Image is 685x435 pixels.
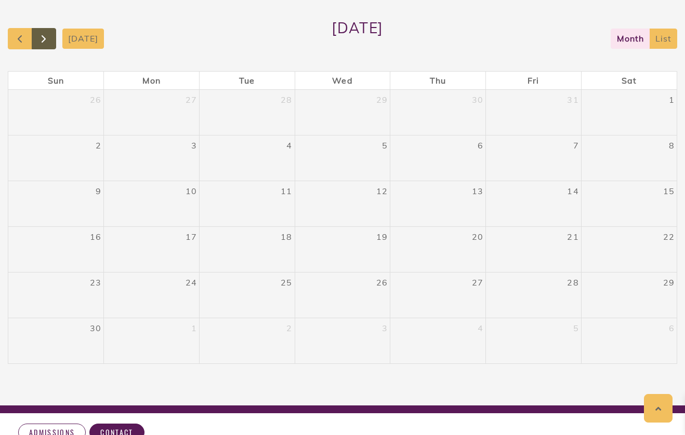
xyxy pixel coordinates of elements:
[279,227,294,247] a: November 18, 2025
[279,181,294,201] a: November 11, 2025
[94,181,103,201] a: November 9, 2025
[8,181,104,226] td: November 9, 2025
[183,273,199,292] a: November 24, 2025
[332,19,383,58] h2: [DATE]
[470,273,485,292] a: November 27, 2025
[94,135,103,155] a: November 2, 2025
[565,181,581,201] a: November 14, 2025
[8,135,104,181] td: November 2, 2025
[183,181,199,201] a: November 10, 2025
[46,72,66,89] a: Sunday
[279,273,294,292] a: November 25, 2025
[199,272,295,318] td: November 25, 2025
[667,90,677,110] a: November 1, 2025
[104,272,200,318] td: November 24, 2025
[667,135,677,155] a: November 8, 2025
[581,226,677,272] td: November 22, 2025
[88,227,103,247] a: November 16, 2025
[486,318,582,363] td: December 5, 2025
[581,181,677,226] td: November 15, 2025
[8,28,32,49] button: Previous month
[611,29,650,49] button: month
[104,135,200,181] td: November 3, 2025
[565,273,581,292] a: November 28, 2025
[140,72,163,89] a: Monday
[183,227,199,247] a: November 17, 2025
[88,273,103,292] a: November 23, 2025
[295,272,390,318] td: November 26, 2025
[390,181,486,226] td: November 13, 2025
[581,135,677,181] td: November 8, 2025
[620,72,639,89] a: Saturday
[565,227,581,247] a: November 21, 2025
[88,318,103,338] a: November 30, 2025
[565,90,581,110] a: October 31, 2025
[8,272,104,318] td: November 23, 2025
[189,318,199,338] a: December 1, 2025
[581,90,677,135] td: November 1, 2025
[380,135,390,155] a: November 5, 2025
[661,181,677,201] a: November 15, 2025
[486,272,582,318] td: November 28, 2025
[284,135,294,155] a: November 4, 2025
[199,90,295,135] td: October 28, 2025
[279,90,294,110] a: October 28, 2025
[183,90,199,110] a: October 27, 2025
[649,29,677,49] button: list
[8,226,104,272] td: November 16, 2025
[571,135,581,155] a: November 7, 2025
[390,226,486,272] td: November 20, 2025
[486,226,582,272] td: November 21, 2025
[470,90,485,110] a: October 30, 2025
[661,273,677,292] a: November 29, 2025
[295,181,390,226] td: November 12, 2025
[428,72,448,89] a: Thursday
[104,318,200,363] td: December 1, 2025
[486,135,582,181] td: November 7, 2025
[390,318,486,363] td: December 4, 2025
[295,226,390,272] td: November 19, 2025
[199,181,295,226] td: November 11, 2025
[8,90,104,135] td: October 26, 2025
[295,135,390,181] td: November 5, 2025
[374,273,390,292] a: November 26, 2025
[571,318,581,338] a: December 5, 2025
[470,227,485,247] a: November 20, 2025
[88,90,103,110] a: October 26, 2025
[581,318,677,363] td: December 6, 2025
[380,318,390,338] a: December 3, 2025
[470,181,485,201] a: November 13, 2025
[476,318,485,338] a: December 4, 2025
[486,181,582,226] td: November 14, 2025
[330,72,354,89] a: Wednesday
[374,181,390,201] a: November 12, 2025
[104,226,200,272] td: November 17, 2025
[390,135,486,181] td: November 6, 2025
[295,90,390,135] td: October 29, 2025
[525,72,541,89] a: Friday
[476,135,485,155] a: November 6, 2025
[295,318,390,363] td: December 3, 2025
[8,318,104,363] td: November 30, 2025
[284,318,294,338] a: December 2, 2025
[199,318,295,363] td: December 2, 2025
[104,90,200,135] td: October 27, 2025
[237,72,257,89] a: Tuesday
[390,272,486,318] td: November 27, 2025
[62,29,104,49] button: [DATE]
[661,227,677,247] a: November 22, 2025
[32,28,56,49] button: Next month
[104,181,200,226] td: November 10, 2025
[667,318,677,338] a: December 6, 2025
[581,272,677,318] td: November 29, 2025
[374,227,390,247] a: November 19, 2025
[199,226,295,272] td: November 18, 2025
[390,90,486,135] td: October 30, 2025
[374,90,390,110] a: October 29, 2025
[189,135,199,155] a: November 3, 2025
[486,90,582,135] td: October 31, 2025
[199,135,295,181] td: November 4, 2025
